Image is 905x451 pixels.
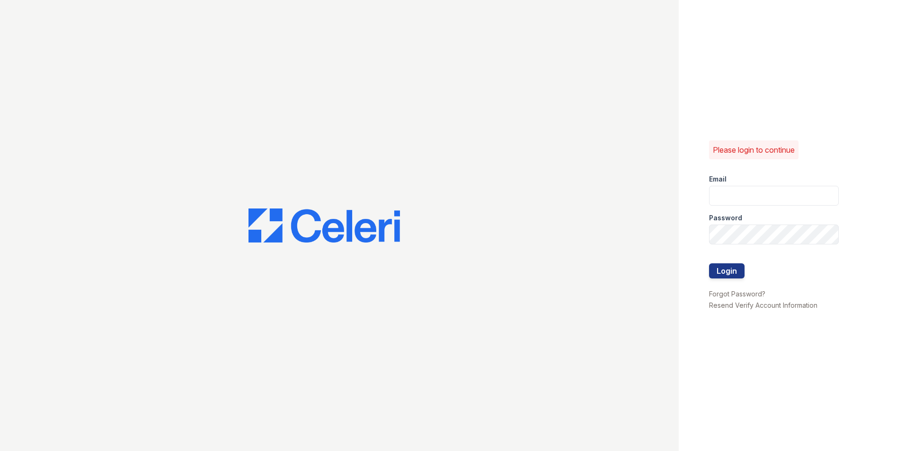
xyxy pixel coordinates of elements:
button: Login [709,263,745,278]
label: Password [709,213,742,223]
a: Resend Verify Account Information [709,301,817,309]
a: Forgot Password? [709,290,765,298]
label: Email [709,174,727,184]
p: Please login to continue [713,144,795,156]
img: CE_Logo_Blue-a8612792a0a2168367f1c8372b55b34899dd931a85d93a1a3d3e32e68fde9ad4.png [248,208,400,243]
